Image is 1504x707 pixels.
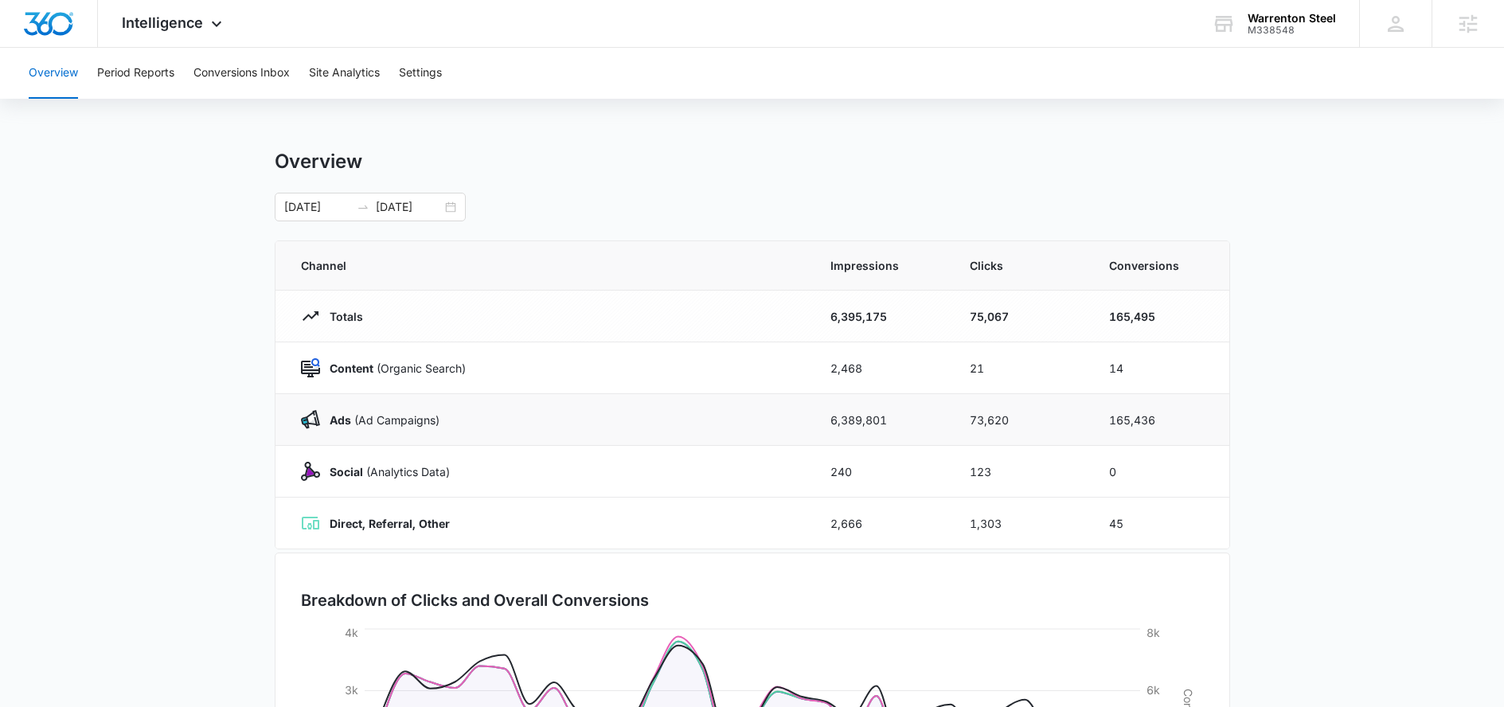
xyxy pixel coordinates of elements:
[301,257,792,274] span: Channel
[320,308,363,325] p: Totals
[1248,12,1336,25] div: account name
[320,463,450,480] p: (Analytics Data)
[345,683,358,697] tspan: 3k
[811,498,951,549] td: 2,666
[330,517,450,530] strong: Direct, Referral, Other
[301,358,320,377] img: Content
[357,201,369,213] span: to
[951,291,1090,342] td: 75,067
[811,342,951,394] td: 2,468
[320,412,439,428] p: (Ad Campaigns)
[811,291,951,342] td: 6,395,175
[1248,25,1336,36] div: account id
[1090,446,1229,498] td: 0
[830,257,932,274] span: Impressions
[357,201,369,213] span: swap-right
[951,446,1090,498] td: 123
[1090,342,1229,394] td: 14
[284,198,350,216] input: Start date
[811,394,951,446] td: 6,389,801
[951,342,1090,394] td: 21
[320,360,466,377] p: (Organic Search)
[970,257,1071,274] span: Clicks
[122,14,203,31] span: Intelligence
[1090,394,1229,446] td: 165,436
[97,48,174,99] button: Period Reports
[193,48,290,99] button: Conversions Inbox
[1147,626,1160,639] tspan: 8k
[951,394,1090,446] td: 73,620
[29,48,78,99] button: Overview
[330,465,363,478] strong: Social
[951,498,1090,549] td: 1,303
[301,410,320,429] img: Ads
[330,361,373,375] strong: Content
[1109,257,1204,274] span: Conversions
[1090,291,1229,342] td: 165,495
[275,150,362,174] h1: Overview
[376,198,442,216] input: End date
[301,588,649,612] h3: Breakdown of Clicks and Overall Conversions
[309,48,380,99] button: Site Analytics
[330,413,351,427] strong: Ads
[811,446,951,498] td: 240
[1147,683,1160,697] tspan: 6k
[301,462,320,481] img: Social
[399,48,442,99] button: Settings
[345,626,358,639] tspan: 4k
[1090,498,1229,549] td: 45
